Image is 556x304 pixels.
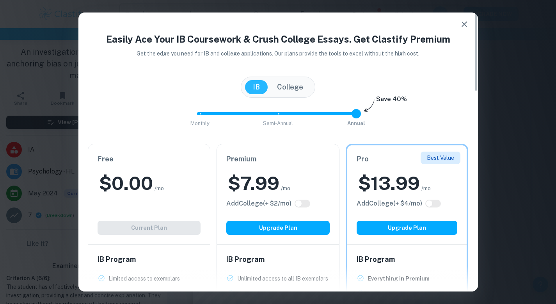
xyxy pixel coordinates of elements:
[98,254,201,265] h6: IB Program
[99,171,153,196] h2: $ 0.00
[357,221,458,235] button: Upgrade Plan
[269,80,311,94] button: College
[155,184,164,193] span: /mo
[358,171,420,196] h2: $ 13.99
[263,120,293,126] span: Semi-Annual
[226,199,291,208] h6: Click to see all the additional College features.
[98,154,201,165] h6: Free
[357,254,458,265] h6: IB Program
[226,221,330,235] button: Upgrade Plan
[228,171,279,196] h2: $ 7.99
[226,154,330,165] h6: Premium
[376,95,407,108] h6: Save 40%
[281,184,290,193] span: /mo
[226,254,330,265] h6: IB Program
[364,99,375,113] img: subscription-arrow.svg
[245,80,268,94] button: IB
[421,184,431,193] span: /mo
[88,32,469,46] h4: Easily Ace Your IB Coursework & Crush College Essays. Get Clastify Premium
[357,199,422,208] h6: Click to see all the additional College features.
[427,154,454,162] p: Best Value
[190,120,210,126] span: Monthly
[357,154,458,165] h6: Pro
[347,120,365,126] span: Annual
[126,49,430,58] p: Get the edge you need for IB and college applications. Our plans provide the tools to excel witho...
